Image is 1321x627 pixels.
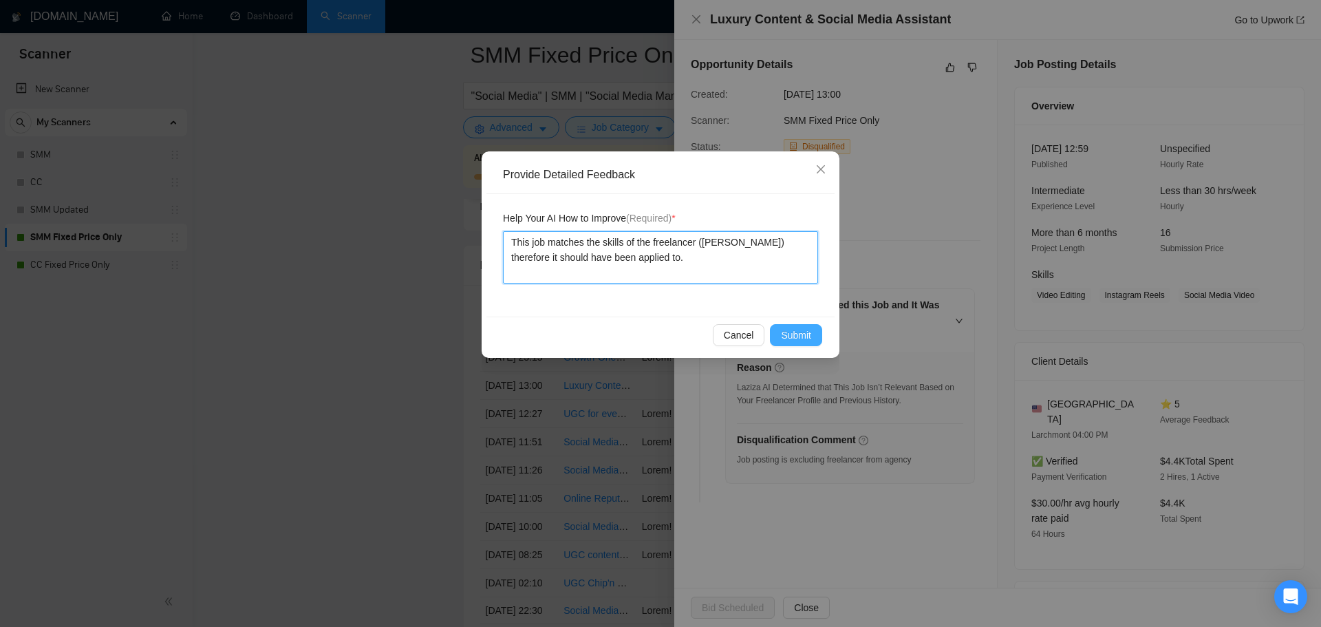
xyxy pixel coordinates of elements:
span: close [815,164,826,175]
div: Open Intercom Messenger [1274,580,1307,613]
span: Cancel [724,328,754,343]
span: (Required) [626,213,672,224]
div: Provide Detailed Feedback [503,167,828,182]
button: Close [802,151,839,189]
span: Help Your AI How to Improve [503,211,676,226]
textarea: This job matches the skills of the freelancer ([PERSON_NAME]) therefore it should have been appli... [503,231,818,284]
button: Cancel [713,324,765,346]
span: Submit [781,328,811,343]
button: Submit [770,324,822,346]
